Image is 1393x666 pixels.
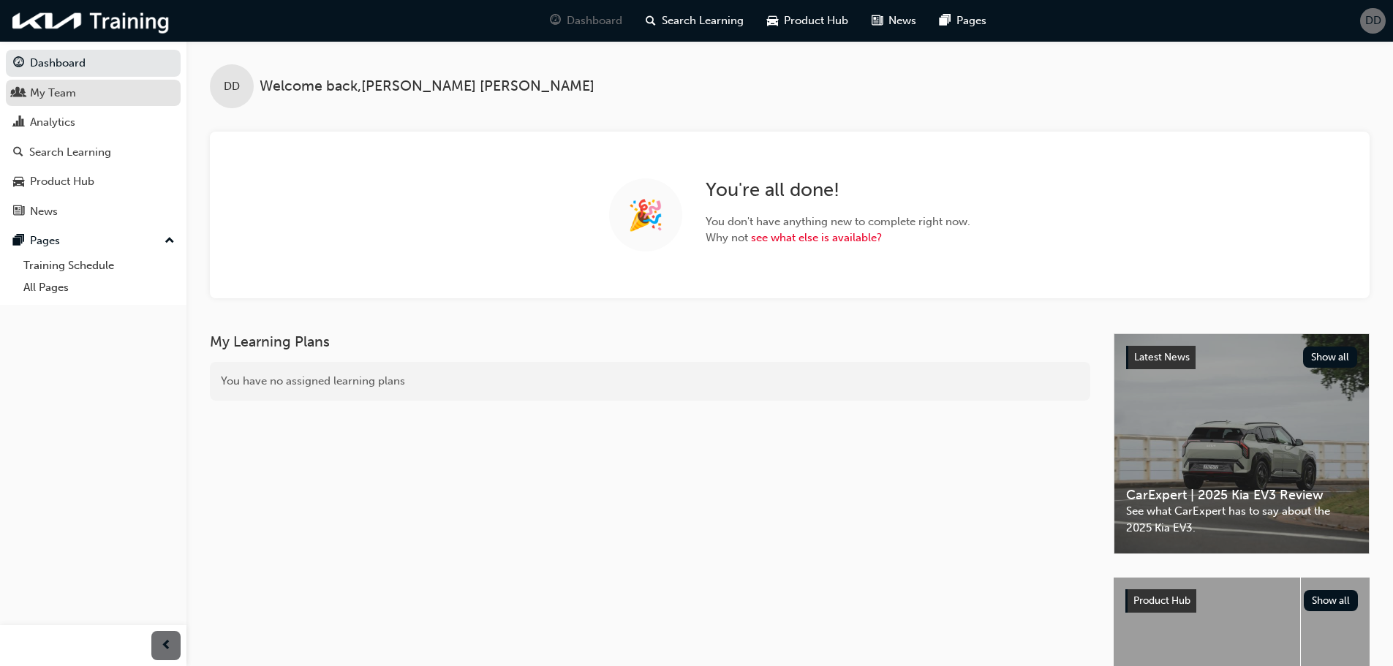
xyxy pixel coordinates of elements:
span: News [888,12,916,29]
span: guage-icon [550,12,561,30]
button: DashboardMy TeamAnalyticsSearch LearningProduct HubNews [6,47,181,227]
div: Search Learning [29,144,111,161]
span: prev-icon [161,637,172,655]
div: News [30,203,58,220]
span: Welcome back , [PERSON_NAME] [PERSON_NAME] [260,78,594,95]
span: You don't have anything new to complete right now. [706,213,970,230]
a: see what else is available? [751,231,882,244]
a: search-iconSearch Learning [634,6,755,36]
span: DD [1365,12,1381,29]
a: news-iconNews [860,6,928,36]
button: Show all [1303,347,1358,368]
span: Why not [706,230,970,246]
h3: My Learning Plans [210,333,1090,350]
span: 🎉 [627,207,664,224]
span: up-icon [165,232,175,251]
a: Latest NewsShow allCarExpert | 2025 Kia EV3 ReviewSee what CarExpert has to say about the 2025 Ki... [1114,333,1370,554]
span: people-icon [13,87,24,100]
a: Training Schedule [18,254,181,277]
span: Product Hub [1133,594,1190,607]
div: Pages [30,232,60,249]
span: Product Hub [784,12,848,29]
a: Search Learning [6,139,181,166]
div: Analytics [30,114,75,131]
span: news-icon [872,12,883,30]
span: search-icon [646,12,656,30]
span: news-icon [13,205,24,219]
button: DD [1360,8,1386,34]
a: pages-iconPages [928,6,998,36]
a: All Pages [18,276,181,299]
span: Latest News [1134,351,1190,363]
span: Pages [956,12,986,29]
span: car-icon [13,175,24,189]
a: Dashboard [6,50,181,77]
span: CarExpert | 2025 Kia EV3 Review [1126,487,1357,504]
button: Show all [1304,590,1359,611]
button: Pages [6,227,181,254]
span: Search Learning [662,12,744,29]
div: My Team [30,85,76,102]
a: News [6,198,181,225]
span: See what CarExpert has to say about the 2025 Kia EV3. [1126,503,1357,536]
span: pages-icon [13,235,24,248]
span: car-icon [767,12,778,30]
span: Dashboard [567,12,622,29]
span: chart-icon [13,116,24,129]
h2: You're all done! [706,178,970,202]
img: kia-training [7,6,175,36]
span: DD [224,78,240,95]
a: Product HubShow all [1125,589,1358,613]
div: You have no assigned learning plans [210,362,1090,401]
a: My Team [6,80,181,107]
a: guage-iconDashboard [538,6,634,36]
span: search-icon [13,146,23,159]
span: guage-icon [13,57,24,70]
a: car-iconProduct Hub [755,6,860,36]
a: Product Hub [6,168,181,195]
a: Analytics [6,109,181,136]
div: Product Hub [30,173,94,190]
a: Latest NewsShow all [1126,346,1357,369]
span: pages-icon [940,12,951,30]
